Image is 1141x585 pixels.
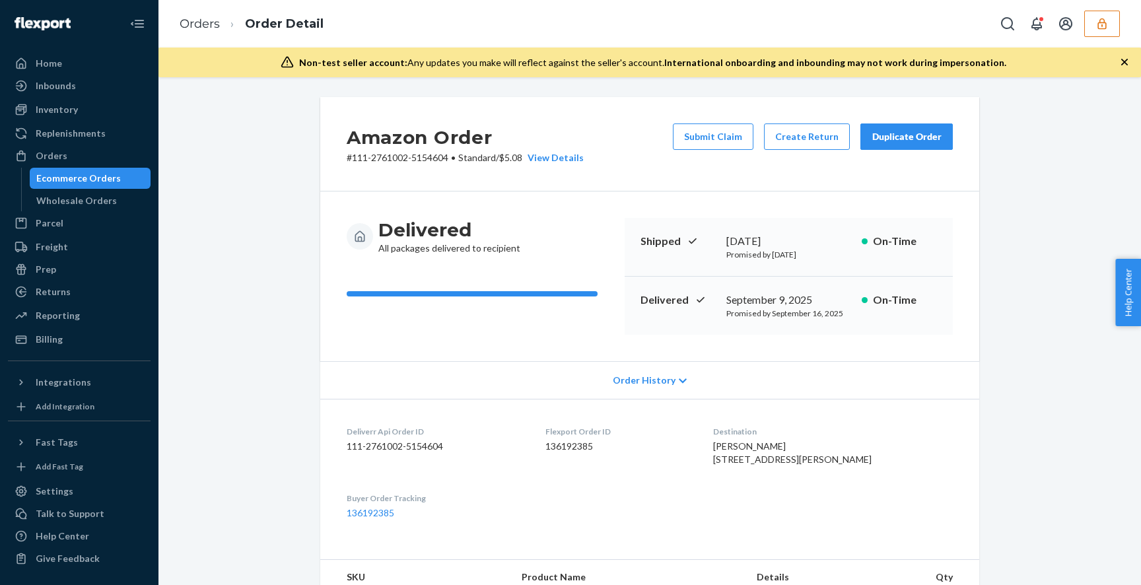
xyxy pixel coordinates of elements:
span: [PERSON_NAME] [STREET_ADDRESS][PERSON_NAME] [713,440,872,465]
div: [DATE] [726,234,851,249]
a: Prep [8,259,151,280]
a: Help Center [8,526,151,547]
p: Shipped [640,234,716,249]
a: Settings [8,481,151,502]
a: Orders [8,145,151,166]
button: Close Navigation [124,11,151,37]
p: Delivered [640,292,716,308]
dt: Destination [713,426,953,437]
button: Fast Tags [8,432,151,453]
span: Non-test seller account: [299,57,407,68]
a: Add Integration [8,398,151,415]
a: Ecommerce Orders [30,168,151,189]
div: Fast Tags [36,436,78,449]
button: Open account menu [1053,11,1079,37]
img: Flexport logo [15,17,71,30]
button: Open Search Box [994,11,1021,37]
div: Prep [36,263,56,276]
p: On-Time [873,234,937,249]
a: Wholesale Orders [30,190,151,211]
div: Reporting [36,309,80,322]
span: Order History [613,374,675,387]
div: Parcel [36,217,63,230]
div: Returns [36,285,71,298]
dt: Deliverr Api Order ID [347,426,524,437]
a: Inventory [8,99,151,120]
div: Billing [36,333,63,346]
div: Orders [36,149,67,162]
h2: Amazon Order [347,123,584,151]
a: Billing [8,329,151,350]
p: # 111-2761002-5154604 / $5.08 [347,151,584,164]
button: View Details [522,151,584,164]
div: Integrations [36,376,91,389]
div: Any updates you make will reflect against the seller's account. [299,56,1006,69]
a: Freight [8,236,151,258]
dd: 111-2761002-5154604 [347,440,524,453]
a: Orders [180,17,220,31]
div: Help Center [36,530,89,543]
a: 136192385 [347,507,394,518]
button: Duplicate Order [860,123,953,150]
ol: breadcrumbs [169,5,334,44]
button: Create Return [764,123,850,150]
a: Add Fast Tag [8,458,151,475]
div: Home [36,57,62,70]
a: Order Detail [245,17,324,31]
div: Talk to Support [36,507,104,520]
dd: 136192385 [545,440,692,453]
div: Inbounds [36,79,76,92]
h3: Delivered [378,218,520,242]
span: International onboarding and inbounding may not work during impersonation. [664,57,1006,68]
div: Replenishments [36,127,106,140]
div: Give Feedback [36,552,100,565]
a: Replenishments [8,123,151,144]
p: Promised by [DATE] [726,249,851,260]
div: Settings [36,485,73,498]
a: Returns [8,281,151,302]
a: Reporting [8,305,151,326]
button: Submit Claim [673,123,753,150]
p: Promised by September 16, 2025 [726,308,851,319]
button: Help Center [1115,259,1141,326]
button: Talk to Support [8,503,151,524]
div: All packages delivered to recipient [378,218,520,255]
div: Freight [36,240,68,254]
a: Home [8,53,151,74]
span: Standard [458,152,496,163]
div: Duplicate Order [872,130,942,143]
button: Give Feedback [8,548,151,569]
p: On-Time [873,292,937,308]
a: Inbounds [8,75,151,96]
div: Add Fast Tag [36,461,83,472]
a: Parcel [8,213,151,234]
iframe: Opens a widget where you can chat to one of our agents [1055,545,1128,578]
span: • [451,152,456,163]
dt: Buyer Order Tracking [347,493,524,504]
dt: Flexport Order ID [545,426,692,437]
div: Ecommerce Orders [36,172,121,185]
div: September 9, 2025 [726,292,851,308]
div: Inventory [36,103,78,116]
div: Wholesale Orders [36,194,117,207]
div: Add Integration [36,401,94,412]
button: Open notifications [1023,11,1050,37]
button: Integrations [8,372,151,393]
